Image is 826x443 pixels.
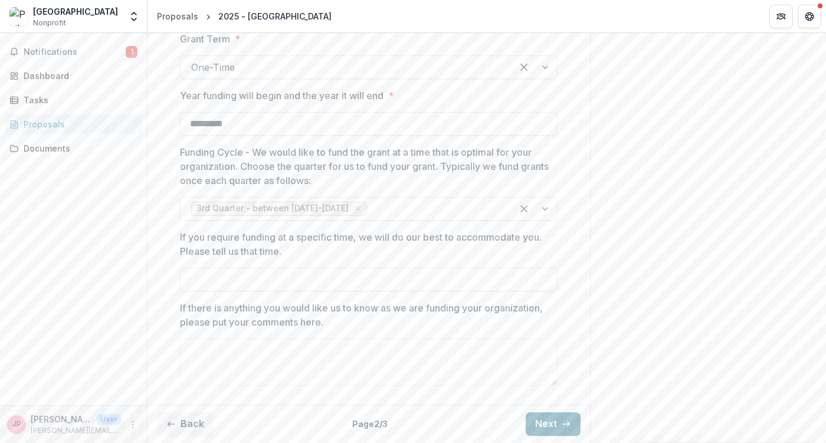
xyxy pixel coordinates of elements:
[180,301,550,329] p: If there is anything you would like us to know as we are funding your organization, please put yo...
[798,5,821,28] button: Get Help
[526,412,581,436] button: Next
[352,203,364,215] div: Remove 3rd Quarter - between September 1-15
[12,421,21,428] div: Jennifer Pardee
[9,7,28,26] img: Philadelphia Museum of Art
[152,8,336,25] nav: breadcrumb
[514,58,533,77] div: Clear selected options
[24,142,133,155] div: Documents
[126,418,140,432] button: More
[126,46,137,58] span: 1
[157,10,198,22] div: Proposals
[31,413,92,425] p: [PERSON_NAME]
[180,88,383,103] p: Year funding will begin and the year it will end
[33,18,66,28] span: Nonprofit
[24,118,133,130] div: Proposals
[24,47,126,57] span: Notifications
[24,70,133,82] div: Dashboard
[5,90,142,110] a: Tasks
[218,10,332,22] div: 2025 - [GEOGRAPHIC_DATA]
[31,425,121,436] p: [PERSON_NAME][EMAIL_ADDRESS][PERSON_NAME][DOMAIN_NAME]
[97,414,121,425] p: User
[5,139,142,158] a: Documents
[352,418,388,430] p: Page 2 / 3
[180,32,230,46] p: Grant Term
[24,94,133,106] div: Tasks
[514,199,533,218] div: Clear selected options
[126,5,142,28] button: Open entity switcher
[196,204,349,214] span: 3rd Quarter - between [DATE]-[DATE]
[5,66,142,86] a: Dashboard
[157,412,214,436] button: Back
[180,145,550,188] p: Funding Cycle - We would like to fund the grant at a time that is optimal for your organization. ...
[33,5,118,18] div: [GEOGRAPHIC_DATA]
[5,42,142,61] button: Notifications1
[152,8,203,25] a: Proposals
[180,230,550,258] p: If you require funding at a specific time, we will do our best to accommodate you. Please tell us...
[769,5,793,28] button: Partners
[5,114,142,134] a: Proposals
